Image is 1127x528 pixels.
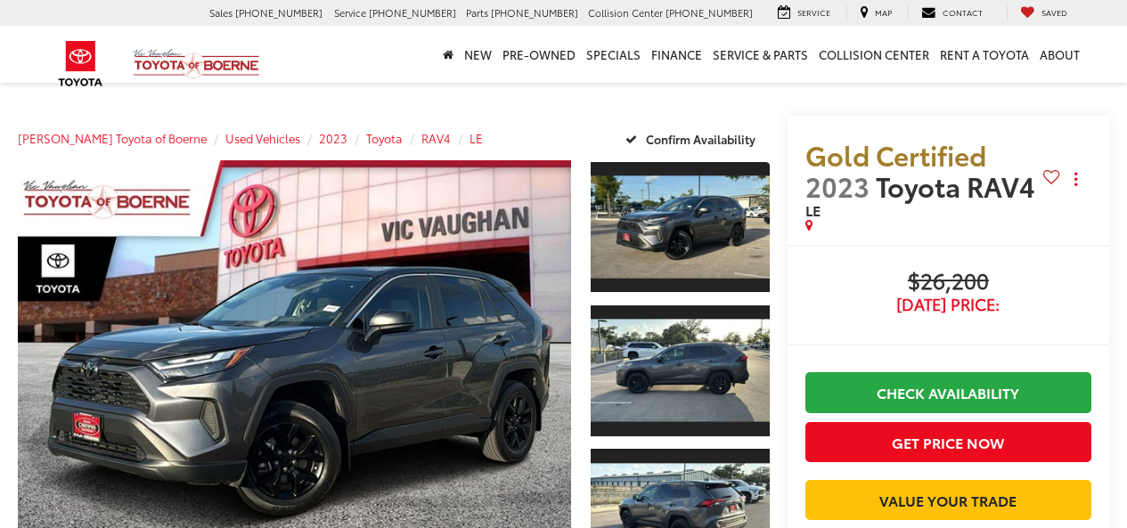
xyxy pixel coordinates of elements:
[797,6,830,18] span: Service
[1007,5,1081,21] a: My Saved Vehicles
[133,48,260,79] img: Vic Vaughan Toyota of Boerne
[646,131,755,147] span: Confirm Availability
[805,167,870,205] span: 2023
[18,130,207,146] a: [PERSON_NAME] Toyota of Boerne
[805,296,1091,313] span: [DATE] Price:
[466,5,488,20] span: Parts
[459,26,497,83] a: New
[225,130,300,146] a: Used Vehicles
[813,26,935,83] a: Collision Center
[805,372,1091,412] a: Check Availability
[805,135,986,174] span: Gold Certified
[491,5,578,20] span: [PHONE_NUMBER]
[588,5,663,20] span: Collision Center
[591,160,769,294] a: Expand Photo 1
[616,123,770,154] button: Confirm Availability
[581,26,646,83] a: Specials
[805,480,1091,520] a: Value Your Trade
[1034,26,1085,83] a: About
[421,130,451,146] a: RAV4
[334,5,366,20] span: Service
[935,26,1034,83] a: Rent a Toyota
[470,130,483,146] a: LE
[319,130,347,146] a: 2023
[666,5,753,20] span: [PHONE_NUMBER]
[437,26,459,83] a: Home
[805,269,1091,296] span: $26,200
[876,167,1041,205] span: Toyota RAV4
[875,6,892,18] span: Map
[47,35,114,93] img: Toyota
[805,422,1091,462] button: Get Price Now
[1060,164,1091,195] button: Actions
[209,5,233,20] span: Sales
[497,26,581,83] a: Pre-Owned
[707,26,813,83] a: Service & Parts: Opens in a new tab
[846,5,905,21] a: Map
[764,5,844,21] a: Service
[1041,6,1067,18] span: Saved
[943,6,983,18] span: Contact
[591,304,769,437] a: Expand Photo 2
[1074,172,1077,186] span: dropdown dots
[589,320,771,422] img: 2023 Toyota RAV4 LE
[366,130,403,146] a: Toyota
[908,5,996,21] a: Contact
[805,199,821,220] span: LE
[646,26,707,83] a: Finance
[369,5,456,20] span: [PHONE_NUMBER]
[589,176,771,279] img: 2023 Toyota RAV4 LE
[235,5,323,20] span: [PHONE_NUMBER]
